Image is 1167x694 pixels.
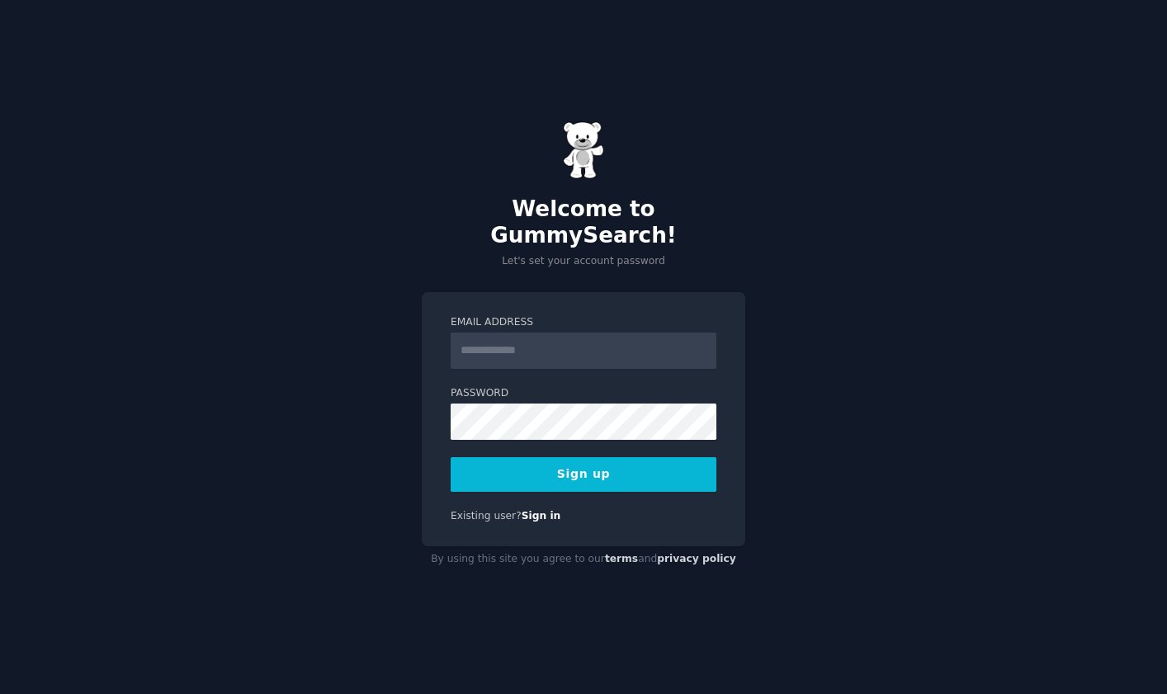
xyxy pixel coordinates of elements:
[605,553,638,564] a: terms
[451,457,716,492] button: Sign up
[451,386,716,401] label: Password
[422,254,745,269] p: Let's set your account password
[422,196,745,248] h2: Welcome to GummySearch!
[522,510,561,522] a: Sign in
[451,315,716,330] label: Email Address
[451,510,522,522] span: Existing user?
[657,553,736,564] a: privacy policy
[563,121,604,179] img: Gummy Bear
[422,546,745,573] div: By using this site you agree to our and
